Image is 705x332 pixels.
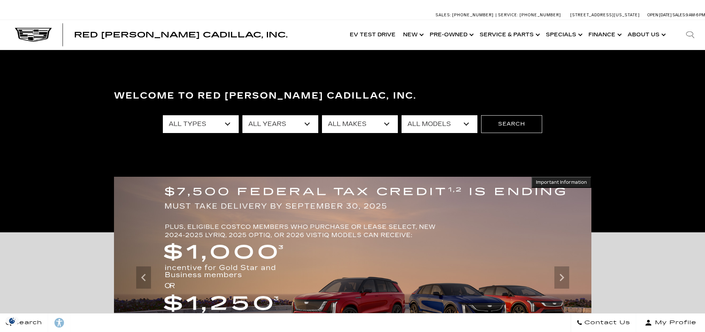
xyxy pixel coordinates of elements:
a: Red [PERSON_NAME] Cadillac, Inc. [74,31,288,39]
button: Open user profile menu [636,313,705,332]
a: About Us [624,20,668,50]
select: Filter by type [163,115,239,133]
a: Service & Parts [476,20,542,50]
select: Filter by year [242,115,318,133]
span: Important Information [536,179,587,185]
select: Filter by model [402,115,477,133]
a: Specials [542,20,585,50]
h3: Welcome to Red [PERSON_NAME] Cadillac, Inc. [114,89,591,103]
a: EV Test Drive [346,20,399,50]
a: Contact Us [571,313,636,332]
div: Next [554,266,569,289]
a: [STREET_ADDRESS][US_STATE] [570,13,640,17]
a: New [399,20,426,50]
select: Filter by make [322,115,398,133]
button: Important Information [531,177,591,188]
span: Search [11,318,42,328]
button: Search [481,115,542,133]
a: Sales: [PHONE_NUMBER] [436,13,496,17]
span: Red [PERSON_NAME] Cadillac, Inc. [74,30,288,39]
section: Click to Open Cookie Consent Modal [4,317,21,325]
span: Sales: [672,13,686,17]
span: Service: [498,13,518,17]
span: Open [DATE] [647,13,672,17]
span: [PHONE_NUMBER] [452,13,494,17]
a: Pre-Owned [426,20,476,50]
div: Previous [136,266,151,289]
span: My Profile [652,318,696,328]
a: Finance [585,20,624,50]
span: 9 AM-6 PM [686,13,705,17]
span: Sales: [436,13,451,17]
span: Contact Us [583,318,630,328]
a: Service: [PHONE_NUMBER] [496,13,563,17]
img: Cadillac Dark Logo with Cadillac White Text [15,28,52,42]
span: [PHONE_NUMBER] [520,13,561,17]
img: Opt-Out Icon [4,317,21,325]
